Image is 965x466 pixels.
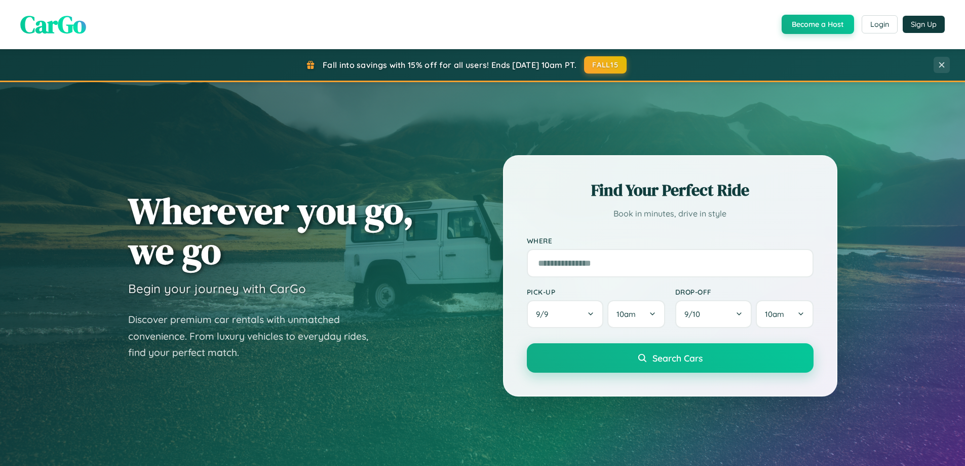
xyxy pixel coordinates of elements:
[765,309,784,319] span: 10am
[652,352,703,364] span: Search Cars
[675,300,752,328] button: 9/10
[675,288,814,296] label: Drop-off
[616,309,636,319] span: 10am
[584,56,627,74] button: FALL15
[903,16,945,33] button: Sign Up
[128,281,306,296] h3: Begin your journey with CarGo
[527,206,814,221] p: Book in minutes, drive in style
[684,309,705,319] span: 9 / 10
[862,15,898,33] button: Login
[128,191,414,271] h1: Wherever you go, we go
[20,8,86,41] span: CarGo
[323,60,576,70] span: Fall into savings with 15% off for all users! Ends [DATE] 10am PT.
[527,300,604,328] button: 9/9
[782,15,854,34] button: Become a Host
[128,311,381,361] p: Discover premium car rentals with unmatched convenience. From luxury vehicles to everyday rides, ...
[756,300,813,328] button: 10am
[527,236,814,245] label: Where
[527,179,814,201] h2: Find Your Perfect Ride
[527,288,665,296] label: Pick-up
[536,309,553,319] span: 9 / 9
[527,343,814,373] button: Search Cars
[607,300,665,328] button: 10am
